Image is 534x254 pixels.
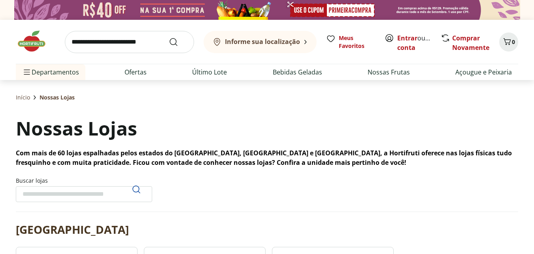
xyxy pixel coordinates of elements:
input: Buscar lojasPesquisar [16,186,152,202]
a: Nossas Frutas [368,67,410,77]
span: 0 [512,38,515,46]
a: Açougue e Peixaria [455,67,512,77]
button: Submit Search [169,37,188,47]
h1: Nossas Lojas [16,115,137,142]
a: Início [16,94,30,101]
p: Com mais de 60 lojas espalhadas pelos estados do [GEOGRAPHIC_DATA], [GEOGRAPHIC_DATA] e [GEOGRAPH... [16,148,518,167]
span: Meus Favoritos [339,34,375,50]
span: ou [397,33,432,52]
a: Último Lote [192,67,227,77]
button: Menu [22,63,32,82]
button: Pesquisar [127,180,146,199]
button: Informe sua localização [204,31,317,53]
span: Departamentos [22,63,79,82]
label: Buscar lojas [16,177,152,202]
img: Hortifruti [16,29,55,53]
button: Carrinho [499,32,518,52]
input: search [65,31,194,53]
a: Meus Favoritos [326,34,375,50]
b: Informe sua localização [225,37,300,46]
a: Entrar [397,34,417,42]
a: Bebidas Geladas [273,67,322,77]
a: Criar conta [397,34,441,52]
a: Comprar Novamente [452,34,489,52]
a: Ofertas [125,67,147,77]
span: Nossas Lojas [40,94,75,101]
h2: [GEOGRAPHIC_DATA] [16,222,129,237]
